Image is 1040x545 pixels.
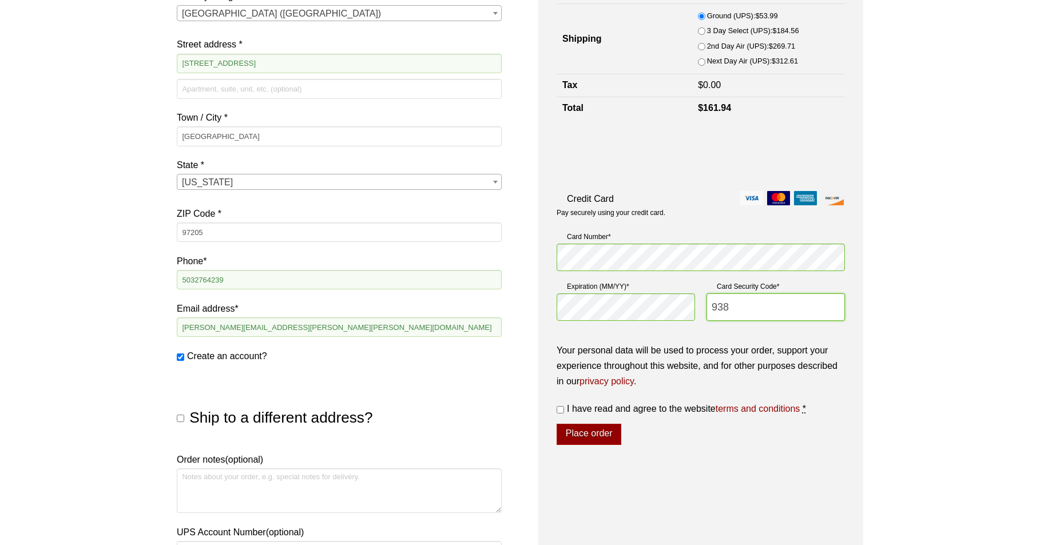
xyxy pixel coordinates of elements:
th: Total [557,97,692,119]
span: Ship to a different address? [189,409,372,426]
span: Oregon [177,174,501,190]
label: Card Number [557,231,845,242]
span: (optional) [225,455,263,464]
img: visa [740,191,763,205]
input: Apartment, suite, unit, etc. (optional) [177,79,502,98]
bdi: 161.94 [698,103,731,113]
label: 2nd Day Air (UPS): [707,40,795,53]
label: Order notes [177,452,502,467]
p: Your personal data will be used to process your order, support your experience throughout this we... [557,343,845,389]
label: UPS Account Number [177,524,502,540]
label: Credit Card [557,191,845,206]
input: I have read and agree to the websiteterms and conditions * [557,406,564,413]
label: 3 Day Select (UPS): [707,25,799,37]
label: ZIP Code [177,206,502,221]
label: Town / City [177,110,502,125]
bdi: 0.00 [698,80,721,90]
abbr: required [803,404,806,413]
label: Email address [177,301,502,316]
bdi: 269.71 [769,42,795,50]
span: $ [772,26,776,35]
span: $ [755,11,759,20]
span: I have read and agree to the website [567,404,800,413]
bdi: 53.99 [755,11,777,20]
span: $ [698,80,703,90]
span: $ [772,57,776,65]
label: Ground (UPS): [707,10,778,22]
th: Tax [557,74,692,97]
img: mastercard [767,191,790,205]
input: Create an account? [177,353,184,361]
img: amex [794,191,817,205]
fieldset: Payment Info [557,226,845,331]
img: discover [821,191,844,205]
span: State [177,174,502,190]
span: Country / Region [177,5,502,21]
input: Ship to a different address? [177,415,184,422]
label: Card Security Code [706,281,845,292]
span: $ [769,42,773,50]
th: Shipping [557,4,692,74]
bdi: 312.61 [772,57,798,65]
input: House number and street name [177,54,502,73]
label: Next Day Air (UPS): [707,55,798,67]
span: Create an account? [187,351,267,361]
input: CSC [706,293,845,321]
p: Pay securely using your credit card. [557,208,845,218]
span: (optional) [266,527,304,537]
label: Phone [177,253,502,269]
label: State [177,157,502,173]
span: $ [698,103,703,113]
a: privacy policy [579,376,634,386]
label: Street address [177,37,502,52]
a: terms and conditions [716,404,800,413]
bdi: 184.56 [772,26,799,35]
iframe: reCAPTCHA [557,131,731,176]
button: Place order [557,424,621,445]
label: Expiration (MM/YY) [557,281,695,292]
span: United States (US) [177,6,501,22]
